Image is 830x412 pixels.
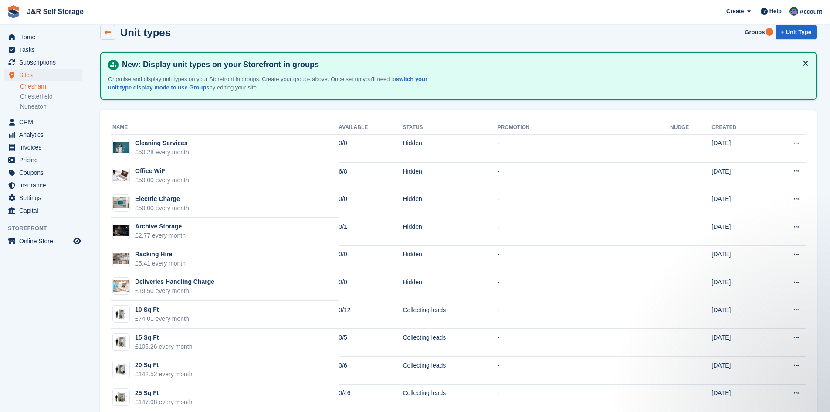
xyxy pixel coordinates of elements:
[711,162,766,190] td: [DATE]
[19,56,71,68] span: Subscriptions
[789,7,798,16] img: Jordan Mahmood
[8,224,87,233] span: Storefront
[19,141,71,153] span: Invoices
[403,162,497,190] td: Hidden
[4,56,82,68] a: menu
[24,4,87,19] a: J&R Self Storage
[135,286,214,296] div: £19.50 every month
[339,190,403,218] td: 0/0
[741,25,768,39] a: Groups
[4,204,82,217] a: menu
[339,329,403,357] td: 0/5
[135,388,193,398] div: 25 Sq Ft
[135,222,186,231] div: Archive Storage
[339,162,403,190] td: 6/8
[498,329,670,357] td: -
[113,142,129,153] img: cleaning.jpg
[403,384,497,412] td: Collecting leads
[113,197,129,209] img: electricmeter.jpg
[4,129,82,141] a: menu
[339,273,403,301] td: 0/0
[135,277,214,286] div: Deliveries Handling Charge
[4,116,82,128] a: menu
[498,162,670,190] td: -
[135,314,189,323] div: £74.01 every month
[19,154,71,166] span: Pricing
[72,236,82,246] a: Preview store
[135,259,186,268] div: £5.41 every month
[4,141,82,153] a: menu
[113,225,129,236] img: archivestorage.jpg
[135,139,189,148] div: Cleaning Services
[113,170,129,181] img: wifi.jpg
[339,301,403,329] td: 0/12
[135,167,189,176] div: Office WiFi
[711,134,766,162] td: [DATE]
[800,7,822,16] span: Account
[4,235,82,247] a: menu
[4,44,82,56] a: menu
[135,204,189,213] div: £50.00 every month
[135,250,186,259] div: Racking Hire
[135,305,189,314] div: 10 Sq Ft
[113,335,129,348] img: 15-sqft-unit.jpg
[4,31,82,43] a: menu
[339,121,403,135] th: Available
[19,167,71,179] span: Coupons
[711,273,766,301] td: [DATE]
[711,301,766,329] td: [DATE]
[498,384,670,412] td: -
[113,280,129,292] img: deliveryhandling.png
[135,398,193,407] div: £147.98 every month
[113,253,129,264] img: racking.jpg
[339,218,403,245] td: 0/1
[498,301,670,329] td: -
[135,370,193,379] div: £142.52 every month
[4,167,82,179] a: menu
[711,190,766,218] td: [DATE]
[4,179,82,191] a: menu
[135,176,189,185] div: £50.00 every month
[339,134,403,162] td: 0/0
[111,121,339,135] th: Name
[19,179,71,191] span: Insurance
[339,356,403,384] td: 0/6
[403,301,497,329] td: Collecting leads
[498,190,670,218] td: -
[403,218,497,245] td: Hidden
[19,44,71,56] span: Tasks
[498,121,670,135] th: Promotion
[498,356,670,384] td: -
[403,134,497,162] td: Hidden
[766,28,773,36] div: Tooltip anchor
[711,356,766,384] td: [DATE]
[113,363,129,376] img: 20-sqft-unit.jpg
[670,121,711,135] th: Nudge
[135,194,189,204] div: Electric Charge
[769,7,782,16] span: Help
[711,245,766,273] td: [DATE]
[113,308,129,320] img: 10-sqft-unit.jpg
[108,75,435,92] p: Organise and display unit types on your Storefront in groups. Create your groups above. Once set ...
[135,231,186,240] div: £2.77 every month
[4,69,82,81] a: menu
[7,5,20,18] img: stora-icon-8386f47178a22dfd0bd8f6a31ec36ba5ce8667c1dd55bd0f319d3a0aa187defe.svg
[339,245,403,273] td: 0/0
[403,356,497,384] td: Collecting leads
[19,69,71,81] span: Sites
[20,102,82,111] a: Nuneaton
[403,121,497,135] th: Status
[19,31,71,43] span: Home
[135,342,193,351] div: £105.26 every month
[20,92,82,101] a: Chesterfield
[19,235,71,247] span: Online Store
[119,60,809,70] h4: New: Display unit types on your Storefront in groups
[498,273,670,301] td: -
[711,218,766,245] td: [DATE]
[711,121,766,135] th: Created
[19,129,71,141] span: Analytics
[4,154,82,166] a: menu
[403,329,497,357] td: Collecting leads
[403,190,497,218] td: Hidden
[113,391,129,404] img: 25-sqft-unit.jpg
